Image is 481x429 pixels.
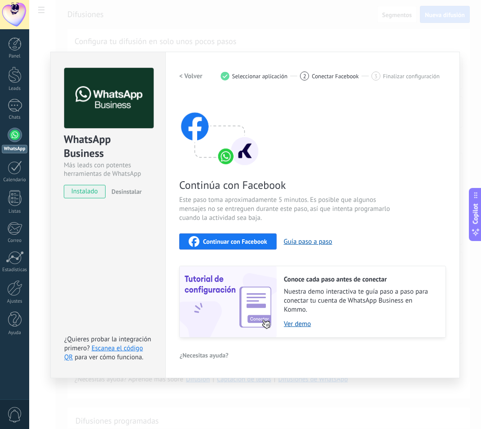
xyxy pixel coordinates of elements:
div: Calendario [2,177,28,183]
div: Ayuda [2,330,28,336]
div: Chats [2,115,28,121]
span: Continuar con Facebook [203,238,267,245]
div: Más leads con potentes herramientas de WhatsApp [64,161,152,178]
h2: < Volver [179,72,203,80]
a: Ver demo [284,320,437,328]
span: Copilot [471,204,480,224]
span: Nuestra demo interactiva te guía paso a paso para conectar tu cuenta de WhatsApp Business en Kommo. [284,287,437,314]
span: Este paso toma aproximadamente 5 minutos. Es posible que algunos mensajes no se entreguen durante... [179,196,393,223]
div: WhatsApp [2,145,27,153]
button: Continuar con Facebook [179,233,277,250]
div: WhatsApp Business [64,132,152,161]
h2: Conoce cada paso antes de conectar [284,275,437,284]
img: connect with facebook [179,95,260,167]
button: Guía paso a paso [284,237,332,246]
span: Desinstalar [111,188,141,196]
button: < Volver [179,68,203,84]
span: 3 [374,72,377,80]
span: ¿Quieres probar la integración primero? [64,335,151,353]
button: ¿Necesitas ayuda? [179,349,229,362]
span: Conectar Facebook [312,73,359,80]
span: ¿Necesitas ayuda? [180,352,229,358]
span: 2 [303,72,306,80]
span: Finalizar configuración [383,73,440,80]
div: Leads [2,86,28,92]
img: logo_main.png [64,68,154,129]
span: para ver cómo funciona. [75,353,143,362]
span: instalado [64,185,105,198]
span: Continúa con Facebook [179,178,393,192]
div: Listas [2,209,28,214]
span: Seleccionar aplicación [232,73,288,80]
div: Correo [2,238,28,244]
a: Escanea el código QR [64,344,143,362]
div: Ajustes [2,299,28,304]
div: Panel [2,54,28,59]
button: Desinstalar [108,185,141,198]
div: Estadísticas [2,267,28,273]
